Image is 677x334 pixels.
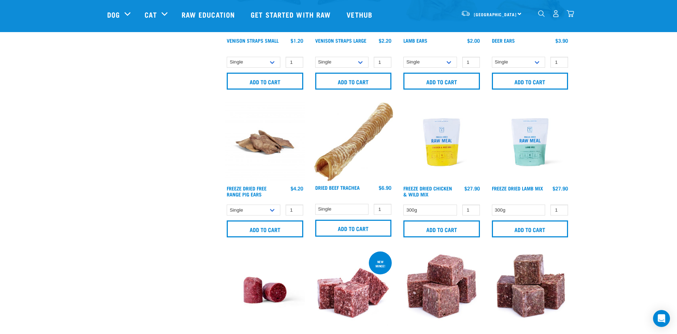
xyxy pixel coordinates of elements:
[467,38,480,43] div: $2.00
[369,256,392,271] div: new mince!
[490,250,570,330] img: 1067 Possum Heart Tripe Mix 01
[227,220,303,237] input: Add to cart
[550,205,568,215] input: 1
[291,38,303,43] div: $1.20
[402,102,482,182] img: RE Product Shoot 2023 Nov8678
[227,187,267,195] a: Freeze Dried Free Range Pig Ears
[286,57,303,68] input: 1
[315,39,366,42] a: Venison Straps Large
[107,9,120,20] a: Dog
[227,73,303,90] input: Add to cart
[555,38,568,43] div: $3.90
[402,250,482,330] img: Tahr Heart Tripe Mix 01
[403,220,480,237] input: Add to cart
[225,102,305,182] img: Pigs Ears
[474,13,517,16] span: [GEOGRAPHIC_DATA]
[462,205,480,215] input: 1
[552,10,560,17] img: user.png
[244,0,340,29] a: Get started with Raw
[550,57,568,68] input: 1
[313,250,394,330] img: 1124 Lamb Chicken Heart Mix 01
[374,57,391,68] input: 1
[315,186,360,189] a: Dried Beef Trachea
[567,10,574,17] img: home-icon@2x.png
[225,250,305,330] img: Raw Essentials Chicken Lamb Beef Bulk Minced Raw Dog Food Roll Unwrapped
[464,186,480,191] div: $27.90
[379,185,391,190] div: $6.90
[315,73,392,90] input: Add to cart
[538,10,545,17] img: home-icon-1@2x.png
[492,187,543,189] a: Freeze Dried Lamb Mix
[291,186,303,191] div: $4.20
[461,10,470,17] img: van-moving.png
[403,187,452,195] a: Freeze Dried Chicken & Wild Mix
[403,73,480,90] input: Add to cart
[490,102,570,182] img: RE Product Shoot 2023 Nov8677
[492,73,568,90] input: Add to cart
[175,0,244,29] a: Raw Education
[313,102,394,181] img: Trachea
[492,220,568,237] input: Add to cart
[653,310,670,327] div: Open Intercom Messenger
[462,57,480,68] input: 1
[374,204,391,215] input: 1
[145,9,157,20] a: Cat
[553,186,568,191] div: $27.90
[492,39,515,42] a: Deer Ears
[403,39,427,42] a: Lamb Ears
[286,205,303,215] input: 1
[340,0,381,29] a: Vethub
[227,39,279,42] a: Venison Straps Small
[379,38,391,43] div: $2.20
[315,220,392,237] input: Add to cart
